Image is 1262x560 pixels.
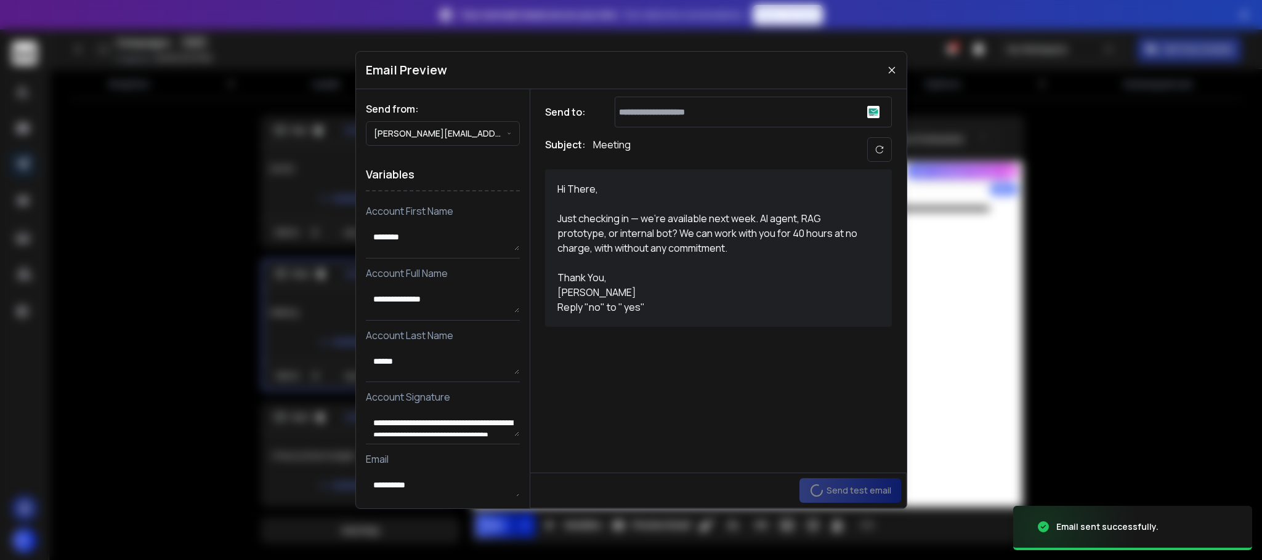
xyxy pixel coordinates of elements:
div: Hi There, [557,182,865,196]
div: Thank You, [557,270,865,285]
div: [PERSON_NAME] [557,285,865,300]
h1: Email Preview [366,62,447,79]
p: Email [366,452,520,466]
h1: Send to: [545,105,594,119]
div: Email sent successfully. [1056,521,1159,533]
p: Account Last Name [366,328,520,343]
h1: Subject: [545,137,586,162]
p: Account Signature [366,390,520,404]
div: Reply "no" to '' yes'' [557,300,865,314]
div: Just checking in — we’re available next week. AI agent, RAG prototype, or internal bot? We can wo... [557,211,865,255]
h1: Send from: [366,102,520,116]
h1: Variables [366,158,520,191]
p: [PERSON_NAME][EMAIL_ADDRESS][PERSON_NAME][PERSON_NAME][DOMAIN_NAME] [374,127,508,140]
p: Account Full Name [366,266,520,281]
p: Meeting [593,137,631,162]
p: Account First Name [366,204,520,218]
